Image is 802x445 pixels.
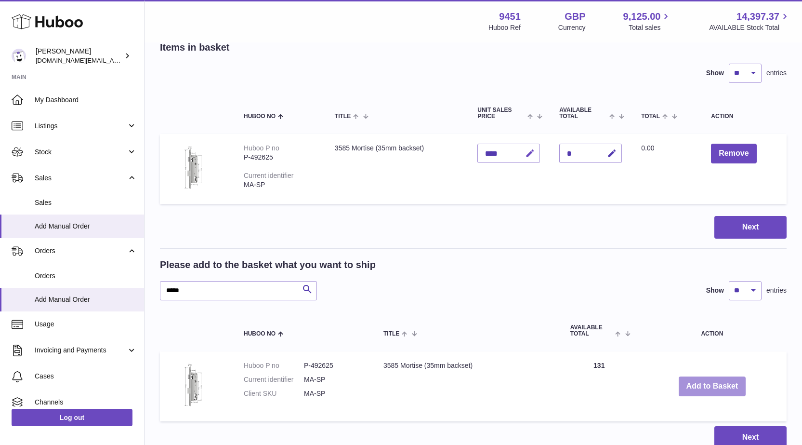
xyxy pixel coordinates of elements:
[304,361,364,370] dd: P-492625
[304,389,364,398] dd: MA-SP
[561,351,638,421] td: 131
[565,10,585,23] strong: GBP
[160,41,230,54] h2: Items in basket
[35,246,127,256] span: Orders
[12,49,26,63] img: amir.ch@gmail.com
[35,271,137,281] span: Orders
[170,144,218,192] img: 3585 Mortise (35mm backset)
[244,144,279,152] div: Huboo P no
[244,389,304,398] dt: Client SKU
[711,113,777,120] div: Action
[244,375,304,384] dt: Current identifier
[35,95,137,105] span: My Dashboard
[35,320,137,329] span: Usage
[35,295,137,304] span: Add Manual Order
[35,174,127,183] span: Sales
[706,68,724,78] label: Show
[160,258,376,271] h2: Please add to the basket what you want to ship
[36,47,122,65] div: [PERSON_NAME]
[623,10,672,32] a: 9,125.00 Total sales
[706,286,724,295] label: Show
[638,315,787,347] th: Action
[244,172,294,179] div: Current identifier
[488,23,521,32] div: Huboo Ref
[641,113,660,120] span: Total
[383,331,399,337] span: Title
[477,107,525,120] span: Unit Sales Price
[736,10,779,23] span: 14,397.37
[711,144,756,163] button: Remove
[325,134,468,204] td: 3585 Mortise (35mm backset)
[35,198,137,207] span: Sales
[35,148,127,157] span: Stock
[766,68,787,78] span: entries
[170,361,218,409] img: 3585 Mortise (35mm backset)
[714,216,787,239] button: Next
[35,372,137,381] span: Cases
[244,331,276,337] span: Huboo no
[559,107,607,120] span: AVAILABLE Total
[304,375,364,384] dd: MA-SP
[244,180,316,189] div: MA-SP
[709,10,790,32] a: 14,397.37 AVAILABLE Stock Total
[558,23,586,32] div: Currency
[499,10,521,23] strong: 9451
[35,398,137,407] span: Channels
[244,361,304,370] dt: Huboo P no
[35,222,137,231] span: Add Manual Order
[570,324,613,337] span: AVAILABLE Total
[335,113,351,120] span: Title
[12,409,132,426] a: Log out
[709,23,790,32] span: AVAILABLE Stock Total
[244,113,276,120] span: Huboo no
[374,351,561,421] td: 3585 Mortise (35mm backset)
[766,286,787,295] span: entries
[679,377,746,396] button: Add to Basket
[36,56,192,64] span: [DOMAIN_NAME][EMAIL_ADDRESS][DOMAIN_NAME]
[244,153,316,162] div: P-492625
[35,346,127,355] span: Invoicing and Payments
[629,23,671,32] span: Total sales
[623,10,661,23] span: 9,125.00
[35,121,127,131] span: Listings
[641,144,654,152] span: 0.00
